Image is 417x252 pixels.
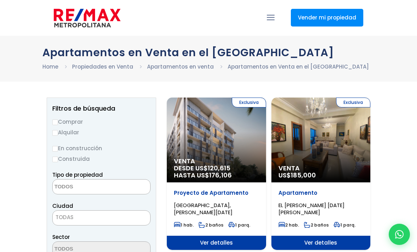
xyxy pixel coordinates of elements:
[52,144,151,153] label: En construcción
[278,165,364,172] span: Venta
[52,119,58,125] input: Comprar
[52,233,70,241] span: Sector
[53,180,121,195] textarea: Search
[52,202,73,210] span: Ciudad
[334,222,356,228] span: 1 parq.
[52,154,151,163] label: Construida
[167,236,266,250] span: Ver detalles
[52,210,151,225] span: TODAS
[291,171,316,180] span: 185,000
[271,98,371,250] a: Exclusiva Venta US$185,000 Apartamento EL [PERSON_NAME] [DATE][PERSON_NAME] 2 hab. 2 baños 1 parq...
[209,171,232,180] span: 176,106
[54,7,121,29] img: remax-metropolitana-logo
[174,189,259,197] p: Proyecto de Apartamento
[265,12,277,24] a: mobile menu
[232,98,266,107] span: Exclusiva
[52,130,58,136] input: Alquilar
[199,222,223,228] span: 2 baños
[174,172,259,179] span: HASTA US$
[228,222,250,228] span: 1 parq.
[52,128,151,137] label: Alquilar
[174,222,194,228] span: 1 hab.
[52,105,151,112] h2: Filtros de búsqueda
[336,98,370,107] span: Exclusiva
[174,158,259,165] span: Venta
[52,117,151,126] label: Comprar
[278,189,364,197] p: Apartamento
[208,164,230,172] span: 120,615
[167,98,266,250] a: Exclusiva Venta DESDE US$120,615 HASTA US$176,106 Proyecto de Apartamento [GEOGRAPHIC_DATA], [PER...
[174,201,233,216] span: [GEOGRAPHIC_DATA], [PERSON_NAME][DATE]
[53,212,150,222] span: TODAS
[174,165,259,179] span: DESDE US$
[42,63,58,70] a: Home
[147,63,214,70] a: Apartamentos en venta
[42,46,375,59] h1: Apartamentos en Venta en el [GEOGRAPHIC_DATA]
[228,62,369,71] li: Apartamentos en Venta en el [GEOGRAPHIC_DATA]
[52,157,58,162] input: Construida
[52,171,103,178] span: Tipo de propiedad
[72,63,133,70] a: Propiedades en Venta
[271,236,371,250] span: Ver detalles
[52,146,58,152] input: En construcción
[291,9,363,27] a: Vender mi propiedad
[278,201,345,216] span: EL [PERSON_NAME] [DATE][PERSON_NAME]
[278,222,299,228] span: 2 hab.
[304,222,329,228] span: 2 baños
[278,171,316,180] span: US$
[55,213,74,221] span: TODAS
